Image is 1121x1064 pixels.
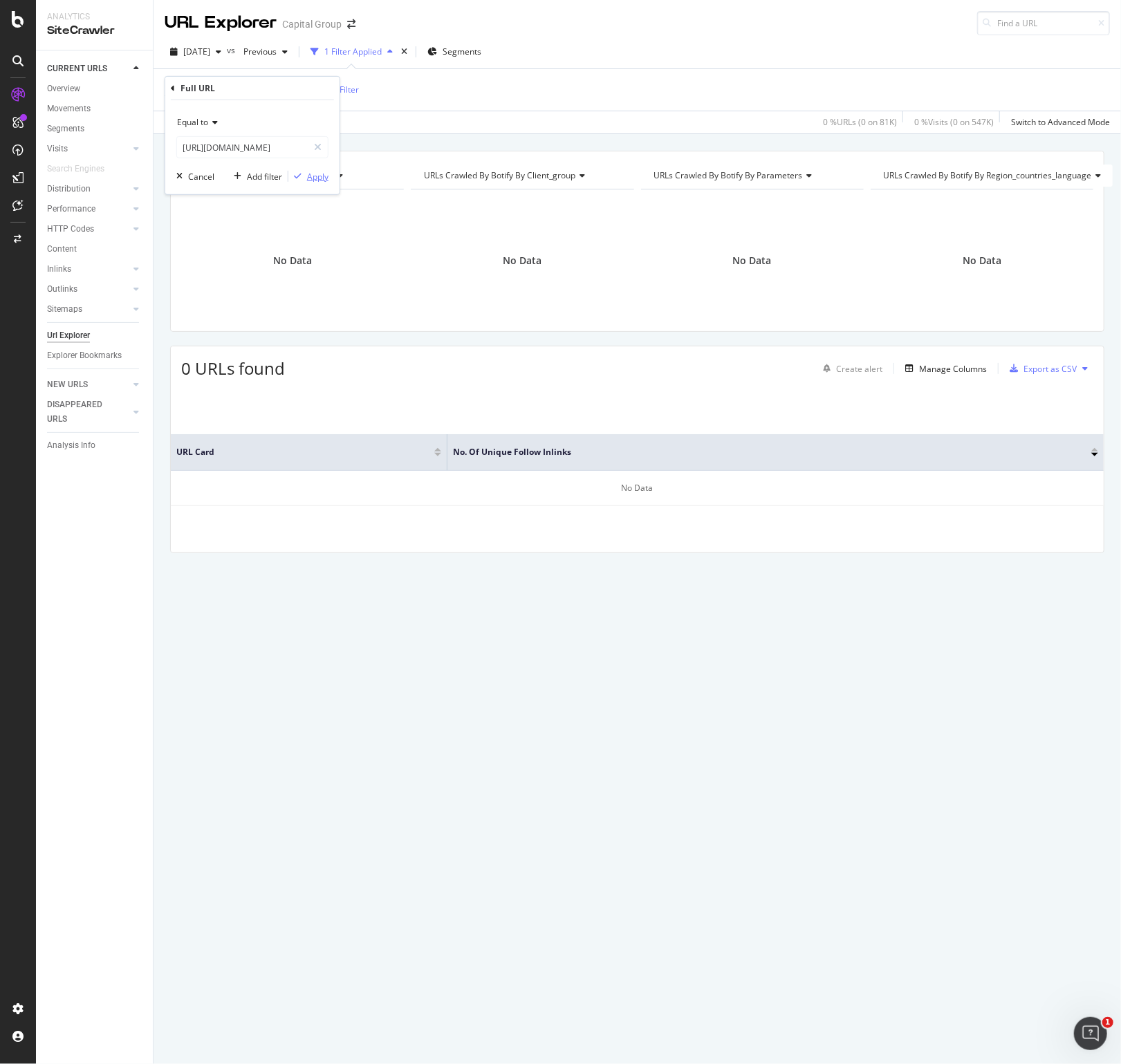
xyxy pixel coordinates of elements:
span: No Data [273,254,312,268]
div: Overview [47,82,80,96]
a: Segments [47,122,143,136]
span: No. of Unique Follow Inlinks [453,446,1071,458]
span: 1 [1102,1017,1113,1028]
a: Inlinks [47,262,129,277]
a: NEW URLS [47,377,129,392]
span: URLs Crawled By Botify By region_countries_language [884,169,1092,181]
iframe: Intercom live chat [1074,1017,1107,1050]
div: Create alert [836,363,882,375]
div: Analysis Info [47,438,95,453]
span: URLs Crawled By Botify By client_group [424,169,575,181]
span: Previous [238,46,277,57]
span: 0 URLs found [181,357,285,380]
button: [DATE] [165,41,227,63]
div: URL Explorer [165,11,277,35]
div: Manage Columns [919,363,987,375]
button: Apply [288,169,328,183]
button: 1 Filter Applied [305,41,398,63]
span: URLs Crawled By Botify By parameters [654,169,803,181]
a: Distribution [47,182,129,196]
div: Explorer Bookmarks [47,348,122,363]
div: Cancel [188,170,214,182]
div: Visits [47,142,68,156]
div: Url Explorer [47,328,90,343]
div: Switch to Advanced Mode [1011,116,1110,128]
div: Sitemaps [47,302,82,317]
div: Export as CSV [1023,363,1077,375]
div: No Data [171,471,1104,506]
input: Find a URL [977,11,1110,35]
div: Search Engines [47,162,104,176]
div: Apply [307,170,328,182]
button: Previous [238,41,293,63]
div: 0 % URLs ( 0 on 81K ) [823,116,897,128]
button: Cancel [171,169,214,183]
a: Url Explorer [47,328,143,343]
span: URL Card [176,446,431,458]
h4: URLs Crawled By Botify By parameters [651,165,851,187]
a: Search Engines [47,162,118,176]
span: vs [227,44,238,56]
div: 0 % Visits ( 0 on 547K ) [914,116,994,128]
a: Analysis Info [47,438,143,453]
h4: URLs Crawled By Botify By client_group [421,165,621,187]
div: Add filter [247,170,282,182]
button: Segments [422,41,487,63]
div: HTTP Codes [47,222,94,236]
div: Full URL [180,82,215,94]
span: No Data [503,254,541,268]
a: Outlinks [47,282,129,297]
div: Performance [47,202,95,216]
button: Add filter [228,169,282,183]
button: Export as CSV [1004,357,1077,380]
span: Equal to [177,116,208,128]
div: Analytics [47,11,142,23]
a: Visits [47,142,129,156]
a: Sitemaps [47,302,129,317]
div: Inlinks [47,262,71,277]
a: HTTP Codes [47,222,129,236]
div: Content [47,242,77,256]
a: CURRENT URLS [47,62,129,76]
button: Manage Columns [900,360,987,377]
div: CURRENT URLS [47,62,107,76]
div: SiteCrawler [47,23,142,39]
div: arrow-right-arrow-left [347,19,355,29]
div: 1 Filter Applied [324,46,382,57]
div: Add Filter [322,84,359,95]
div: times [398,45,410,59]
div: NEW URLS [47,377,88,392]
a: DISAPPEARED URLS [47,398,129,427]
a: Overview [47,82,143,96]
div: Distribution [47,182,91,196]
div: Movements [47,102,91,116]
a: Movements [47,102,143,116]
a: Explorer Bookmarks [47,348,143,363]
button: Switch to Advanced Mode [1006,111,1110,133]
span: No Data [733,254,772,268]
span: 2025 Sep. 26th [183,46,210,57]
button: Create alert [817,357,882,380]
div: Segments [47,122,84,136]
span: Segments [443,46,481,57]
a: Content [47,242,143,256]
a: Performance [47,202,129,216]
div: Capital Group [282,17,342,31]
h4: URLs Crawled By Botify By region_countries_language [881,165,1113,187]
div: Outlinks [47,282,77,297]
div: DISAPPEARED URLS [47,398,117,427]
span: No Data [963,254,1001,268]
